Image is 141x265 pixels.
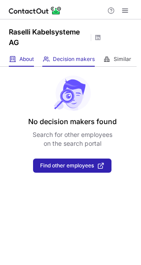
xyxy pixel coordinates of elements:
header: No decision makers found [28,116,117,127]
p: Search for other employees on the search portal [33,130,112,148]
span: Similar [114,56,131,63]
span: Decision makers [53,56,95,63]
img: ContactOut v5.3.10 [9,5,62,16]
h1: Raselli Kabelsysteme AG [9,26,88,48]
span: About [19,56,34,63]
span: Find other employees [40,163,94,169]
button: Find other employees [33,159,111,173]
img: No leads found [53,76,91,111]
